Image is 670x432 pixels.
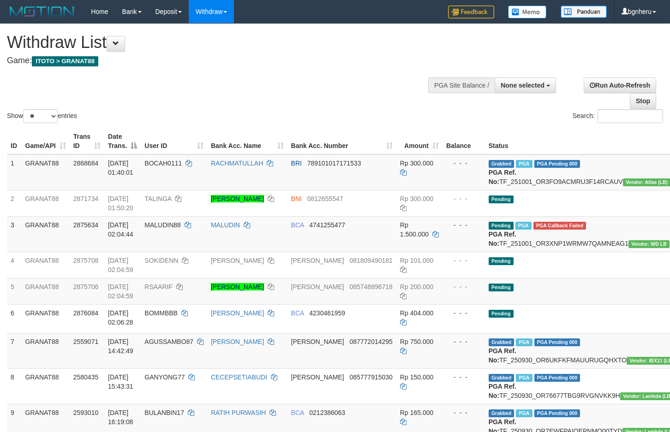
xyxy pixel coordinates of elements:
div: - - - [446,373,481,382]
span: Rp 404.000 [400,309,433,317]
th: Bank Acc. Name: activate to sort column ascending [207,128,287,154]
span: Marked by bgndany [516,409,532,417]
span: [DATE] 01:50:20 [108,195,133,212]
span: 2871734 [73,195,99,202]
span: [DATE] 02:04:59 [108,257,133,273]
td: 2 [7,190,22,216]
span: Pending [489,195,514,203]
span: Marked by bgndedek [516,338,532,346]
th: Trans ID: activate to sort column ascending [70,128,104,154]
span: 2593010 [73,409,99,416]
span: Grabbed [489,160,514,168]
span: AGUSSAMBO87 [144,338,193,345]
a: [PERSON_NAME] [211,338,264,345]
span: 2875708 [73,257,99,264]
div: - - - [446,308,481,318]
td: GRANAT88 [22,252,70,278]
th: Amount: activate to sort column ascending [396,128,443,154]
span: Grabbed [489,338,514,346]
span: MALUDIN88 [144,221,181,229]
b: PGA Ref. No: [489,231,516,247]
span: BCA [291,409,304,416]
a: RATIH PURWASIH [211,409,266,416]
a: [PERSON_NAME] [211,283,264,290]
h4: Game: [7,56,437,65]
span: PGA Error [533,222,586,230]
td: GRANAT88 [22,368,70,404]
b: PGA Ref. No: [489,169,516,185]
div: - - - [446,282,481,291]
a: Run Auto-Refresh [584,77,656,93]
td: GRANAT88 [22,216,70,252]
h1: Withdraw List [7,33,437,52]
span: BRI [291,160,302,167]
span: [DATE] 16:19:08 [108,409,133,426]
div: - - - [446,256,481,265]
a: Stop [630,93,656,109]
span: [PERSON_NAME] [291,283,344,290]
span: Rp 165.000 [400,409,433,416]
span: Rp 300.000 [400,160,433,167]
span: Pending [489,222,514,230]
span: Pending [489,257,514,265]
span: PGA Pending [534,374,580,382]
a: [PERSON_NAME] [211,257,264,264]
span: Copy 789101017171533 to clipboard [307,160,361,167]
span: [DATE] 01:40:01 [108,160,133,176]
td: 1 [7,154,22,190]
span: Pending [489,284,514,291]
span: [DATE] 15:43:31 [108,373,133,390]
span: Rp 200.000 [400,283,433,290]
span: [PERSON_NAME] [291,338,344,345]
span: BOMMBBB [144,309,178,317]
td: GRANAT88 [22,154,70,190]
img: Feedback.jpg [448,6,494,18]
a: [PERSON_NAME] [211,195,264,202]
span: Rp 101.000 [400,257,433,264]
th: Date Trans.: activate to sort column descending [104,128,141,154]
span: PGA Pending [534,160,580,168]
th: Balance [443,128,485,154]
select: Showentries [23,109,58,123]
span: TALINGA [144,195,171,202]
span: Rp 300.000 [400,195,433,202]
td: 3 [7,216,22,252]
span: BNI [291,195,302,202]
span: SOKIDENN [144,257,178,264]
span: RSAARIF [144,283,173,290]
span: Copy 081809490181 to clipboard [349,257,392,264]
a: CECEPSETIABUDI [211,373,267,381]
span: BOCAH0111 [144,160,182,167]
td: 5 [7,278,22,304]
span: Rp 1.500.000 [400,221,429,238]
span: Grabbed [489,374,514,382]
th: Game/API: activate to sort column ascending [22,128,70,154]
label: Search: [573,109,663,123]
th: ID [7,128,22,154]
span: ITOTO > GRANAT88 [32,56,98,66]
input: Search: [598,109,663,123]
span: PGA Pending [534,409,580,417]
span: [DATE] 02:06:28 [108,309,133,326]
td: 8 [7,368,22,404]
span: 2875706 [73,283,99,290]
span: Rp 750.000 [400,338,433,345]
img: MOTION_logo.png [7,5,77,18]
span: 2580435 [73,373,99,381]
th: Bank Acc. Number: activate to sort column ascending [287,128,396,154]
td: GRANAT88 [22,333,70,368]
span: Rp 150.000 [400,373,433,381]
th: User ID: activate to sort column ascending [141,128,207,154]
span: BCA [291,221,304,229]
td: 6 [7,304,22,333]
td: GRANAT88 [22,304,70,333]
span: 2559071 [73,338,99,345]
span: None selected [501,82,544,89]
td: GRANAT88 [22,278,70,304]
span: GANYONG77 [144,373,185,381]
div: - - - [446,337,481,346]
span: Vendor URL: https://dashboard.q2checkout.com/secure [628,240,670,248]
span: Grabbed [489,409,514,417]
span: [PERSON_NAME] [291,257,344,264]
button: None selected [495,77,556,93]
